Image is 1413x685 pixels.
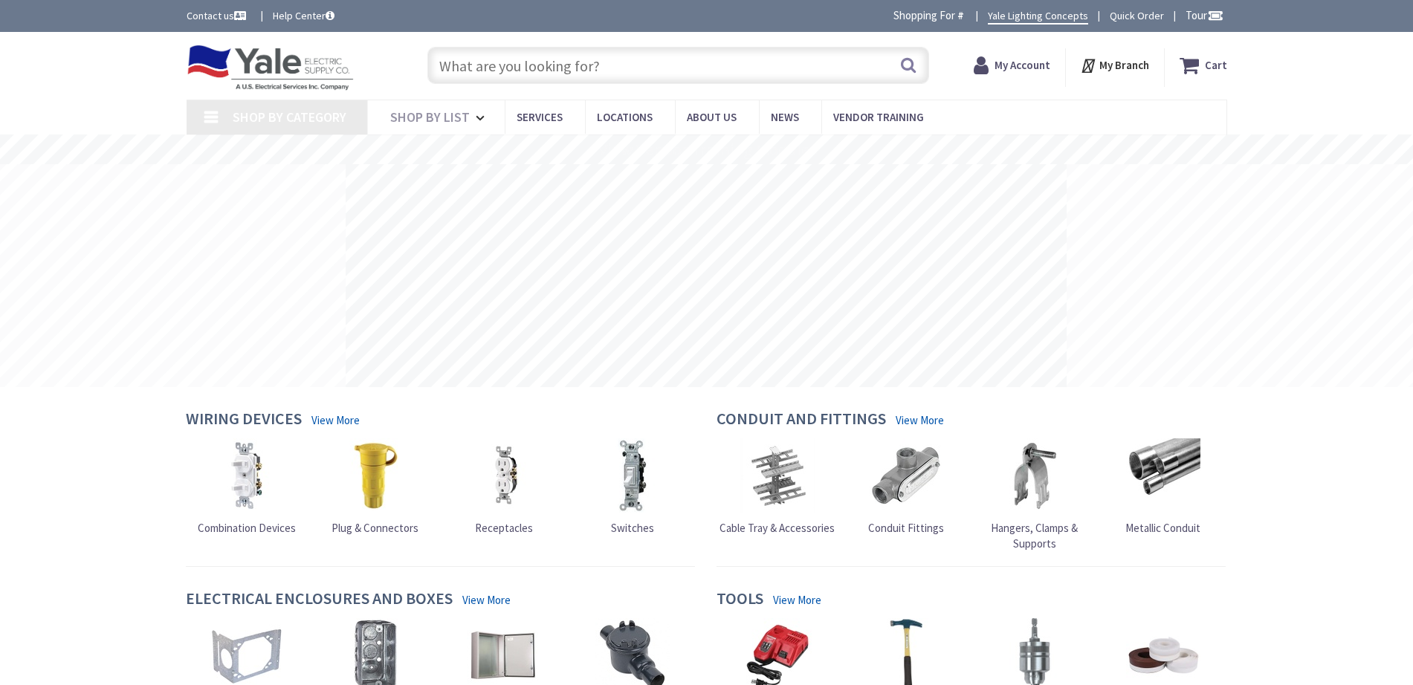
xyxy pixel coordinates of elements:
span: Shop By Category [233,108,346,126]
strong: # [957,8,964,22]
a: Hangers, Clamps & Supports Hangers, Clamps & Supports [974,438,1096,552]
span: Combination Devices [198,521,296,535]
span: Cable Tray & Accessories [720,521,835,535]
input: What are you looking for? [427,47,929,84]
span: Locations [597,110,653,124]
strong: Cart [1205,52,1227,79]
h4: Electrical Enclosures and Boxes [186,589,453,611]
img: Switches [595,438,670,513]
a: My Account [974,52,1050,79]
div: My Branch [1080,52,1149,79]
a: Receptacles Receptacles [467,438,541,536]
span: Services [517,110,563,124]
a: Conduit Fittings Conduit Fittings [868,438,944,536]
img: Combination Devices [210,438,284,513]
span: Plug & Connectors [332,521,418,535]
a: Plug & Connectors Plug & Connectors [332,438,418,536]
h4: Conduit and Fittings [717,409,886,431]
a: Combination Devices Combination Devices [198,438,296,536]
a: Cart [1180,52,1227,79]
a: View More [311,412,360,428]
span: Conduit Fittings [868,521,944,535]
a: View More [773,592,821,608]
a: Switches Switches [595,438,670,536]
span: Tour [1186,8,1223,22]
a: Help Center [273,8,334,23]
img: Receptacles [467,438,541,513]
span: Vendor Training [833,110,924,124]
img: Conduit Fittings [869,438,943,513]
a: Yale Lighting Concepts [988,8,1088,25]
img: Hangers, Clamps & Supports [997,438,1072,513]
a: View More [462,592,511,608]
strong: My Account [995,58,1050,72]
a: View More [896,412,944,428]
img: Yale Electric Supply Co. [187,45,355,91]
a: Metallic Conduit Metallic Conduit [1125,438,1200,536]
a: Quick Order [1110,8,1164,23]
span: Receptacles [475,521,533,535]
span: Metallic Conduit [1125,521,1200,535]
span: Shopping For [893,8,955,22]
img: Metallic Conduit [1126,438,1200,513]
img: Plug & Connectors [338,438,413,513]
span: Shop By List [390,108,470,126]
span: About Us [687,110,737,124]
a: Contact us [187,8,249,23]
h4: Tools [717,589,763,611]
img: Cable Tray & Accessories [740,438,815,513]
strong: My Branch [1099,58,1149,72]
a: Cable Tray & Accessories Cable Tray & Accessories [720,438,835,536]
span: Switches [611,521,654,535]
h4: Wiring Devices [186,409,302,431]
span: Hangers, Clamps & Supports [991,521,1078,551]
span: News [771,110,799,124]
